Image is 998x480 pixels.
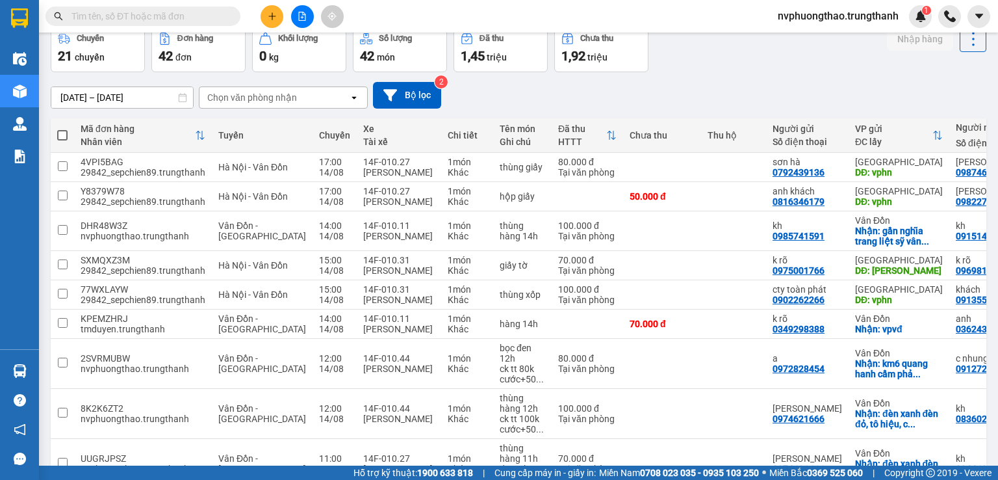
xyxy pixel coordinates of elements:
[298,12,307,21] span: file-add
[71,9,225,23] input: Tìm tên, số ĐT hoặc mã đơn
[708,130,760,140] div: Thu hộ
[291,5,314,28] button: file-add
[11,8,28,28] img: logo-vxr
[500,260,545,271] div: giấy tờ
[773,414,825,424] div: 0974621666
[448,464,487,474] div: Khác
[363,313,435,324] div: 14F-010.11
[558,414,617,424] div: Tại văn phòng
[259,48,266,64] span: 0
[81,464,205,474] div: nvphuongthao.trungthanh
[175,52,192,62] span: đơn
[855,348,943,358] div: Vân Đồn
[218,313,306,334] span: Vân Đồn - [GEOGRAPHIC_DATA]
[321,5,344,28] button: aim
[773,196,825,207] div: 0816346179
[967,5,990,28] button: caret-down
[319,196,350,207] div: 14/08
[363,231,435,241] div: [PERSON_NAME]
[81,220,205,231] div: DHR48W3Z
[769,466,863,480] span: Miền Bắc
[500,414,545,434] div: ck tt 100k cước+50k ship ngày 14/8 lúc 13h03p
[81,324,205,334] div: tmduyen.trungthanh
[908,419,915,429] span: ...
[855,313,943,324] div: Vân Đồn
[558,353,617,364] div: 80.000 đ
[773,295,825,305] div: 0902262266
[630,130,695,140] div: Chưa thu
[81,313,205,324] div: KPEMZHRJ
[773,167,825,178] div: 0792439136
[81,364,205,374] div: nvphuongthao.trungthanh
[773,453,842,464] div: c giang
[319,231,350,241] div: 14/08
[448,255,487,265] div: 1 món
[448,453,487,464] div: 1 món
[500,162,545,172] div: thùng giấy
[773,403,842,414] div: c giang
[448,130,487,140] div: Chi tiết
[558,284,617,295] div: 100.000 đ
[353,25,447,72] button: Số lượng42món
[558,220,617,231] div: 100.000 đ
[319,130,350,140] div: Chuyến
[13,52,27,66] img: warehouse-icon
[552,118,623,153] th: Toggle SortBy
[319,324,350,334] div: 14/08
[319,364,350,374] div: 14/08
[218,260,288,271] span: Hà Nội - Vân Đồn
[13,364,27,378] img: warehouse-icon
[773,353,842,364] div: a
[319,353,350,364] div: 12:00
[13,117,27,131] img: warehouse-icon
[500,191,545,202] div: hộp giấy
[81,265,205,276] div: 29842_sepchien89.trungthanh
[218,403,306,424] span: Vân Đồn - [GEOGRAPHIC_DATA]
[773,124,842,134] div: Người gửi
[944,10,956,22] img: phone-icon
[14,423,26,436] span: notification
[14,453,26,465] span: message
[630,191,695,202] div: 50.000 đ
[51,25,145,72] button: Chuyến21chuyến
[773,364,825,374] div: 0972828454
[500,319,545,329] div: hàng 14h
[773,464,825,474] div: 0974621666
[363,220,435,231] div: 14F-010.11
[278,34,318,43] div: Khối lượng
[81,414,205,424] div: nvphuongthao.trungthanh
[54,12,63,21] span: search
[807,468,863,478] strong: 0369 525 060
[855,398,943,408] div: Vân Đồn
[252,25,346,72] button: Khối lượng0kg
[319,157,350,167] div: 17:00
[448,196,487,207] div: Khác
[915,10,927,22] img: icon-new-feature
[319,167,350,178] div: 14/08
[269,52,279,62] span: kg
[921,236,929,247] span: ...
[773,186,842,196] div: anh khách
[924,6,928,15] span: 1
[81,284,205,295] div: 77WXLAYW
[855,137,932,147] div: ĐC lấy
[926,468,935,477] span: copyright
[558,137,606,147] div: HTTT
[855,196,943,207] div: DĐ: vphn
[587,52,608,62] span: triệu
[855,265,943,276] div: DĐ: tam trinh
[448,157,487,167] div: 1 món
[81,157,205,167] div: 4VPI5BAG
[773,231,825,241] div: 0985741591
[773,313,842,324] div: k rõ
[773,284,842,295] div: cty toàn phát
[151,25,246,72] button: Đơn hàng42đơn
[500,364,545,384] div: ck tt 80k cước+50k ship ngày 14/8 lúc 13h18p agri
[319,464,350,474] div: 14/08
[913,369,921,379] span: ...
[536,374,544,384] span: ...
[855,408,943,429] div: Nhận: đèn xanh đèn đỏ, tô hiệu, cp-vpvđ
[773,255,842,265] div: k rõ
[873,466,875,480] span: |
[448,324,487,334] div: Khác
